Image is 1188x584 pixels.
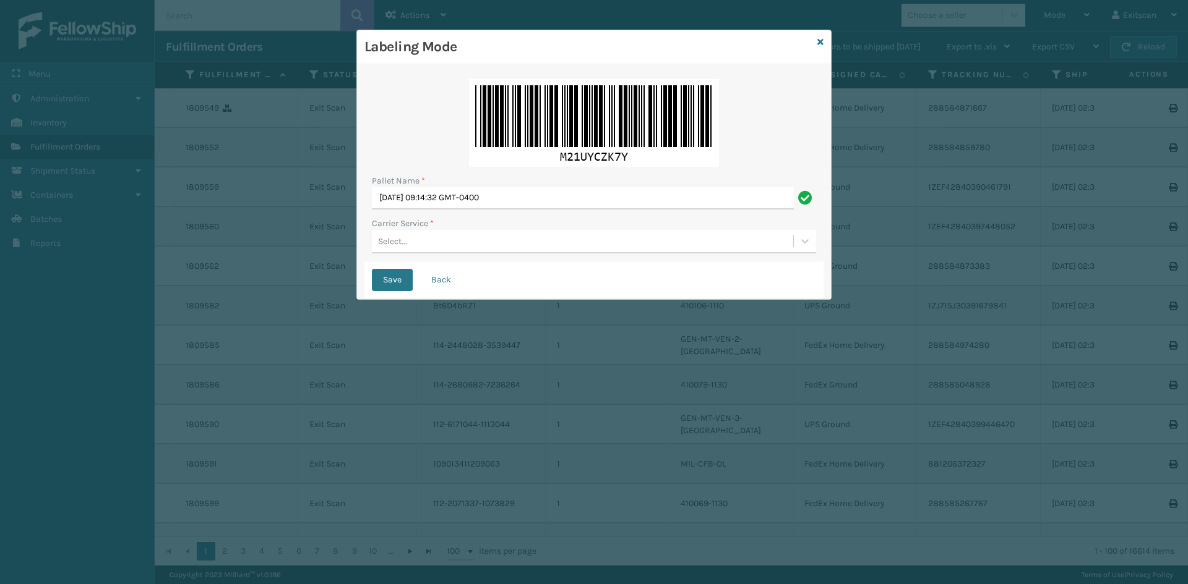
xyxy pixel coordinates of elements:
[372,217,434,230] label: Carrier Service
[372,174,425,187] label: Pallet Name
[378,235,407,248] div: Select...
[372,269,413,291] button: Save
[364,38,812,56] h3: Labeling Mode
[469,79,719,167] img: wE4uazaM3TnDwAAAABJRU5ErkJggg==
[420,269,462,291] button: Back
